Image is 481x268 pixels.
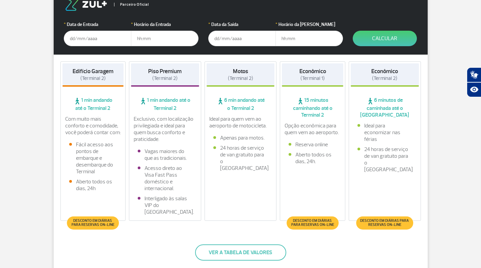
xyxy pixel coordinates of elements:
[80,75,106,82] span: (Terminal 2)
[289,151,337,165] li: Aberto todos os dias, 24h.
[209,116,272,129] p: Ideal para quem vem ao aeroporto de motocicleta.
[134,116,196,143] p: Exclusivo, com localização privilegiada e ideal para quem busca conforto e praticidade.
[467,82,481,97] button: Abrir recursos assistivos.
[353,31,417,46] button: Calcular
[195,244,286,261] button: Ver a tabela de valores
[138,148,192,161] li: Vagas maiores do que as tradicionais.
[64,21,131,28] label: Data de Entrada
[208,21,276,28] label: Data da Saída
[114,3,149,6] span: Parceiro Oficial
[208,31,276,46] input: dd/mm/aaaa
[213,145,268,172] li: 24 horas de serviço de van gratuito para o [GEOGRAPHIC_DATA]
[233,68,248,75] strong: Motos
[357,146,412,173] li: 24 horas de serviço de van gratuito para o [GEOGRAPHIC_DATA]
[69,178,117,192] li: Aberto todos os dias, 24h
[282,97,343,118] span: 15 minutos caminhando até o Terminal 2
[131,21,198,28] label: Horário da Entrada
[207,97,275,112] span: 6 min andando até o Terminal 2
[357,122,412,143] li: Ideal para economizar nas férias
[275,21,343,28] label: Horário da [PERSON_NAME]
[131,31,198,46] input: hh:mm
[73,68,113,75] strong: Edifício Garagem
[290,219,335,227] span: Desconto em diárias para reservas on-line
[285,122,341,136] p: Opção econômica para quem vem ao aeroporto.
[138,165,192,192] li: Acesso direto ao Visa Fast Pass doméstico e internacional.
[371,68,398,75] strong: Econômico
[213,135,268,141] li: Apenas para motos.
[71,219,115,227] span: Desconto em diárias para reservas on-line
[138,195,192,215] li: Interligado às salas VIP do [GEOGRAPHIC_DATA].
[289,141,337,148] li: Reserva online
[359,219,410,227] span: Desconto em diárias para reservas on-line
[351,97,419,118] span: 6 minutos de caminhada até o [GEOGRAPHIC_DATA]
[300,75,325,82] span: (Terminal 1)
[62,97,124,112] span: 1 min andando até o Terminal 2
[467,67,481,82] button: Abrir tradutor de língua de sinais.
[69,141,117,175] li: Fácil acesso aos pontos de embarque e desembarque do Terminal
[372,75,397,82] span: (Terminal 2)
[299,68,326,75] strong: Econômico
[131,97,199,112] span: 1 min andando até o Terminal 2
[228,75,253,82] span: (Terminal 2)
[148,68,182,75] strong: Piso Premium
[275,31,343,46] input: hh:mm
[65,116,121,136] p: Com muito mais conforto e comodidade, você poderá contar com:
[467,67,481,97] div: Plugin de acessibilidade da Hand Talk.
[152,75,178,82] span: (Terminal 2)
[64,31,131,46] input: dd/mm/aaaa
